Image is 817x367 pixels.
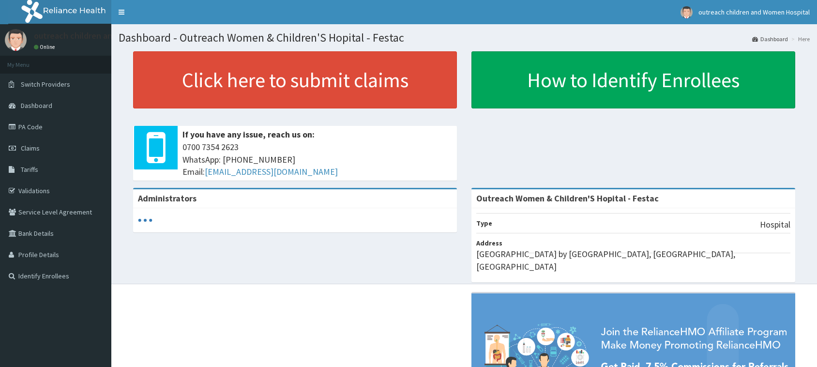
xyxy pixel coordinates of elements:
a: Dashboard [752,35,788,43]
p: outreach children and Women Hospital [34,31,181,40]
b: Type [476,219,492,228]
span: Switch Providers [21,80,70,89]
span: Claims [21,144,40,153]
li: Here [789,35,810,43]
h1: Dashboard - Outreach Women & Children'S Hopital - Festac [119,31,810,44]
img: User Image [5,29,27,51]
svg: audio-loading [138,213,152,228]
p: [GEOGRAPHIC_DATA] by [GEOGRAPHIC_DATA], [GEOGRAPHIC_DATA], [GEOGRAPHIC_DATA] [476,248,790,273]
b: Administrators [138,193,197,204]
a: How to Identify Enrollees [471,51,795,108]
a: Online [34,44,57,50]
img: User Image [681,6,693,18]
span: outreach children and Women Hospital [698,8,810,16]
a: [EMAIL_ADDRESS][DOMAIN_NAME] [205,166,338,177]
span: Dashboard [21,101,52,110]
a: Click here to submit claims [133,51,457,108]
span: Tariffs [21,165,38,174]
b: If you have any issue, reach us on: [182,129,315,140]
p: Hospital [760,218,790,231]
b: Address [476,239,502,247]
strong: Outreach Women & Children'S Hopital - Festac [476,193,659,204]
span: 0700 7354 2623 WhatsApp: [PHONE_NUMBER] Email: [182,141,452,178]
